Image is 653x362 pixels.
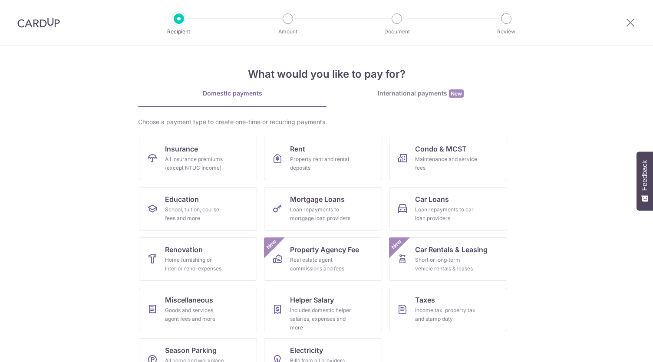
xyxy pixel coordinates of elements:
p: Amount [256,27,320,36]
div: Maintenance and service fees [415,155,478,172]
a: TaxesIncome tax, property tax and stamp duty [389,288,507,331]
p: Recipient [147,27,211,36]
div: Loan repayments to car loan providers [415,205,478,223]
span: Feedback [641,160,649,191]
span: New [264,237,279,252]
div: Loan repayments to mortgage loan providers [290,205,353,223]
span: Miscellaneous [165,295,213,305]
a: Car LoansLoan repayments to car loan providers [389,187,507,230]
a: Condo & MCSTMaintenance and service fees [389,137,507,180]
div: Includes domestic helper salaries, expenses and more [290,306,353,332]
button: Feedback - Show survey [637,151,653,211]
span: Car Loans [415,194,449,204]
span: Taxes [415,295,435,305]
a: Car Rentals & LeasingShort or long‑term vehicle rentals & leasesNew [389,237,507,281]
span: Season Parking [165,345,217,355]
a: Mortgage LoansLoan repayments to mortgage loan providers [264,187,382,230]
div: Property rent and rental deposits [290,155,353,172]
a: MiscellaneousGoods and services, agent fees and more [139,288,257,331]
a: RenovationHome furnishing or interior reno-expenses [139,237,257,281]
div: School, tuition, course fees and more [165,205,228,223]
div: Short or long‑term vehicle rentals & leases [415,256,478,273]
div: Domestic payments [138,89,326,98]
a: Helper SalaryIncludes domestic helper salaries, expenses and more [264,288,382,331]
span: Car Rentals & Leasing [415,244,488,255]
a: Property Agency FeeReal estate agent commissions and feesNew [264,237,382,281]
a: RentProperty rent and rental deposits [264,137,382,180]
span: Education [165,194,199,204]
p: Review [474,27,538,36]
span: Rent [290,144,305,154]
span: New [449,89,464,98]
span: Renovation [165,244,203,255]
a: InsuranceAll insurance premiums (except NTUC Income) [139,137,257,180]
span: Electricity [290,345,323,355]
span: Property Agency Fee [290,244,359,255]
div: Choose a payment type to create one-time or recurring payments. [138,118,515,126]
p: Document [365,27,429,36]
img: CardUp [17,17,60,28]
div: Goods and services, agent fees and more [165,306,228,323]
a: EducationSchool, tuition, course fees and more [139,187,257,230]
div: Income tax, property tax and stamp duty [415,306,478,323]
div: All insurance premiums (except NTUC Income) [165,155,228,172]
div: Home furnishing or interior reno-expenses [165,256,228,273]
h4: What would you like to pay for? [138,66,515,82]
div: Real estate agent commissions and fees [290,256,353,273]
span: Condo & MCST [415,144,467,154]
span: Helper Salary [290,295,334,305]
span: New [389,237,404,252]
span: Mortgage Loans [290,194,345,204]
div: International payments [326,89,515,98]
span: Insurance [165,144,198,154]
